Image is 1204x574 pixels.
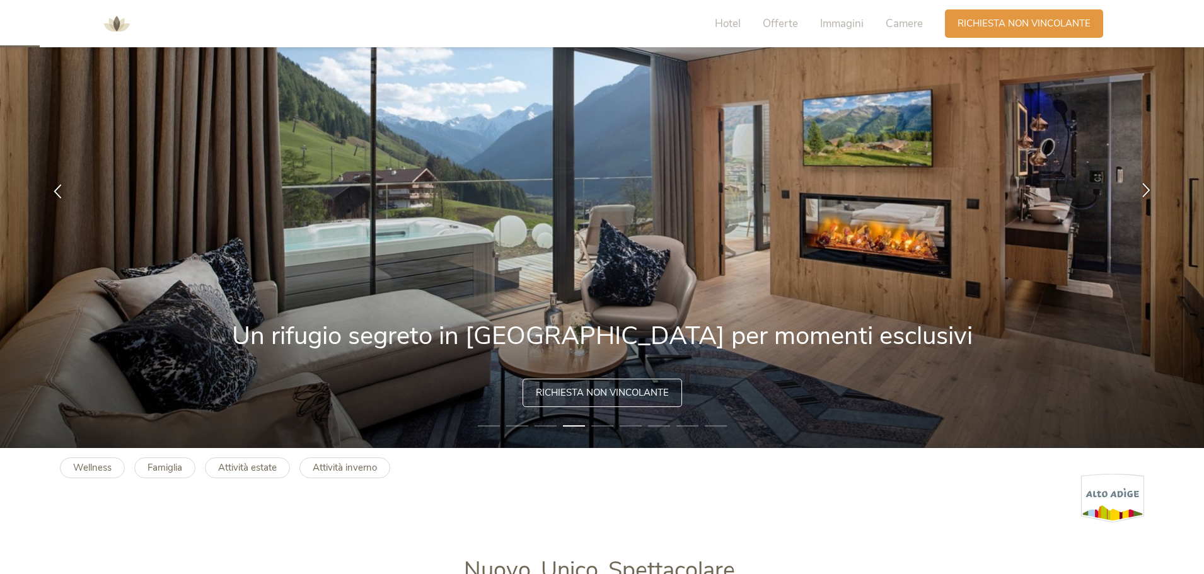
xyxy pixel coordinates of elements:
[886,16,923,31] span: Camere
[98,19,136,28] a: AMONTI & LUNARIS Wellnessresort
[763,16,798,31] span: Offerte
[148,461,182,474] b: Famiglia
[73,461,112,474] b: Wellness
[536,386,669,399] span: Richiesta non vincolante
[205,457,290,478] a: Attività estate
[958,17,1091,30] span: Richiesta non vincolante
[98,5,136,43] img: AMONTI & LUNARIS Wellnessresort
[820,16,864,31] span: Immagini
[60,457,125,478] a: Wellness
[134,457,195,478] a: Famiglia
[715,16,741,31] span: Hotel
[218,461,277,474] b: Attività estate
[299,457,390,478] a: Attività inverno
[313,461,377,474] b: Attività inverno
[1081,473,1144,523] img: Alto Adige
